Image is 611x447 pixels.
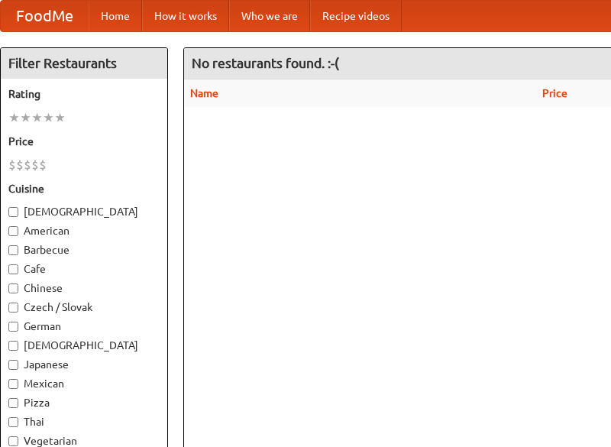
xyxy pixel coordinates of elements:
h5: Rating [8,86,160,102]
label: Barbecue [8,242,160,258]
label: German [8,319,160,334]
input: Vegetarian [8,436,18,446]
input: Thai [8,417,18,427]
label: Chinese [8,280,160,296]
label: Japanese [8,357,160,372]
li: ★ [54,109,66,126]
li: $ [24,157,31,173]
li: $ [16,157,24,173]
a: Home [89,1,142,31]
li: ★ [8,109,20,126]
input: [DEMOGRAPHIC_DATA] [8,341,18,351]
input: Cafe [8,264,18,274]
a: Price [542,87,567,99]
a: How it works [142,1,229,31]
li: ★ [43,109,54,126]
input: Chinese [8,283,18,293]
input: Japanese [8,360,18,370]
label: Cafe [8,261,160,277]
label: Czech / Slovak [8,300,160,315]
a: FoodMe [1,1,89,31]
li: ★ [31,109,43,126]
input: German [8,322,18,332]
input: Pizza [8,398,18,408]
ng-pluralize: No restaurants found. :-( [192,56,339,70]
input: [DEMOGRAPHIC_DATA] [8,207,18,217]
label: [DEMOGRAPHIC_DATA] [8,338,160,353]
li: $ [8,157,16,173]
label: [DEMOGRAPHIC_DATA] [8,204,160,219]
label: American [8,223,160,238]
input: Mexican [8,379,18,389]
label: Thai [8,414,160,429]
input: Barbecue [8,245,18,255]
label: Mexican [8,376,160,391]
a: Name [190,87,218,99]
input: Czech / Slovak [8,303,18,313]
label: Pizza [8,395,160,410]
li: $ [39,157,47,173]
li: ★ [20,109,31,126]
input: American [8,226,18,236]
li: $ [31,157,39,173]
h5: Cuisine [8,181,160,196]
h4: Filter Restaurants [1,48,167,79]
a: Recipe videos [310,1,402,31]
h5: Price [8,134,160,149]
a: Who we are [229,1,310,31]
